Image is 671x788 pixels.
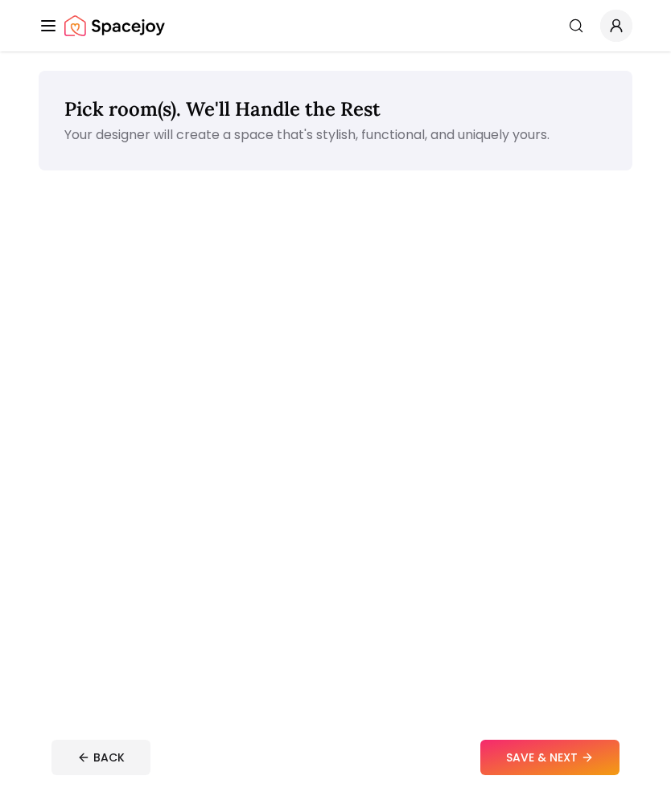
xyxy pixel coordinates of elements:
a: Spacejoy [64,10,165,42]
img: Spacejoy Logo [64,10,165,42]
button: SAVE & NEXT [480,740,620,775]
button: BACK [51,740,150,775]
p: Your designer will create a space that's stylish, functional, and uniquely yours. [64,125,607,145]
span: Pick room(s). We'll Handle the Rest [64,96,381,121]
